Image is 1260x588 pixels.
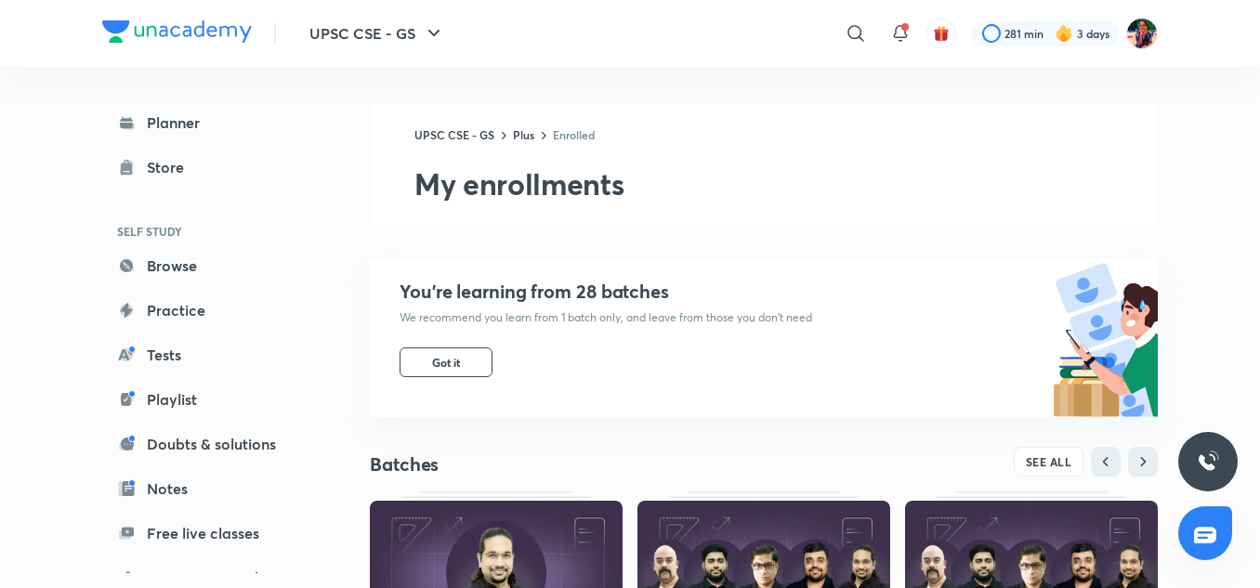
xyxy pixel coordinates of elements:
h4: Batches [370,452,764,477]
a: Company Logo [102,20,252,47]
a: Practice [102,292,318,329]
a: Store [102,149,318,186]
img: streak [1055,24,1073,43]
a: Notes [102,470,318,507]
span: Got it [432,355,460,370]
a: Planner [102,104,318,141]
img: avatar [933,25,950,42]
img: Company Logo [102,20,252,43]
a: Tests [102,336,318,373]
button: Got it [400,347,492,377]
img: Solanki Ghorai [1126,18,1158,49]
h2: My enrollments [414,165,1158,203]
a: Plus [513,127,534,142]
a: UPSC CSE - GS [414,127,494,142]
h4: You’re learning from 28 batches [400,281,812,303]
p: We recommend you learn from 1 batch only, and leave from those you don’t need [400,310,812,325]
a: Doubts & solutions [102,425,318,463]
button: UPSC CSE - GS [298,15,456,52]
span: SEE ALL [1026,455,1072,468]
h6: SELF STUDY [102,216,318,247]
a: Playlist [102,381,318,418]
a: Browse [102,247,318,284]
img: ttu [1197,451,1219,473]
button: avatar [926,19,956,48]
a: Free live classes [102,515,318,552]
a: Enrolled [553,127,595,142]
div: Store [147,156,195,178]
img: batch [1053,258,1158,417]
button: SEE ALL [1014,447,1084,477]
